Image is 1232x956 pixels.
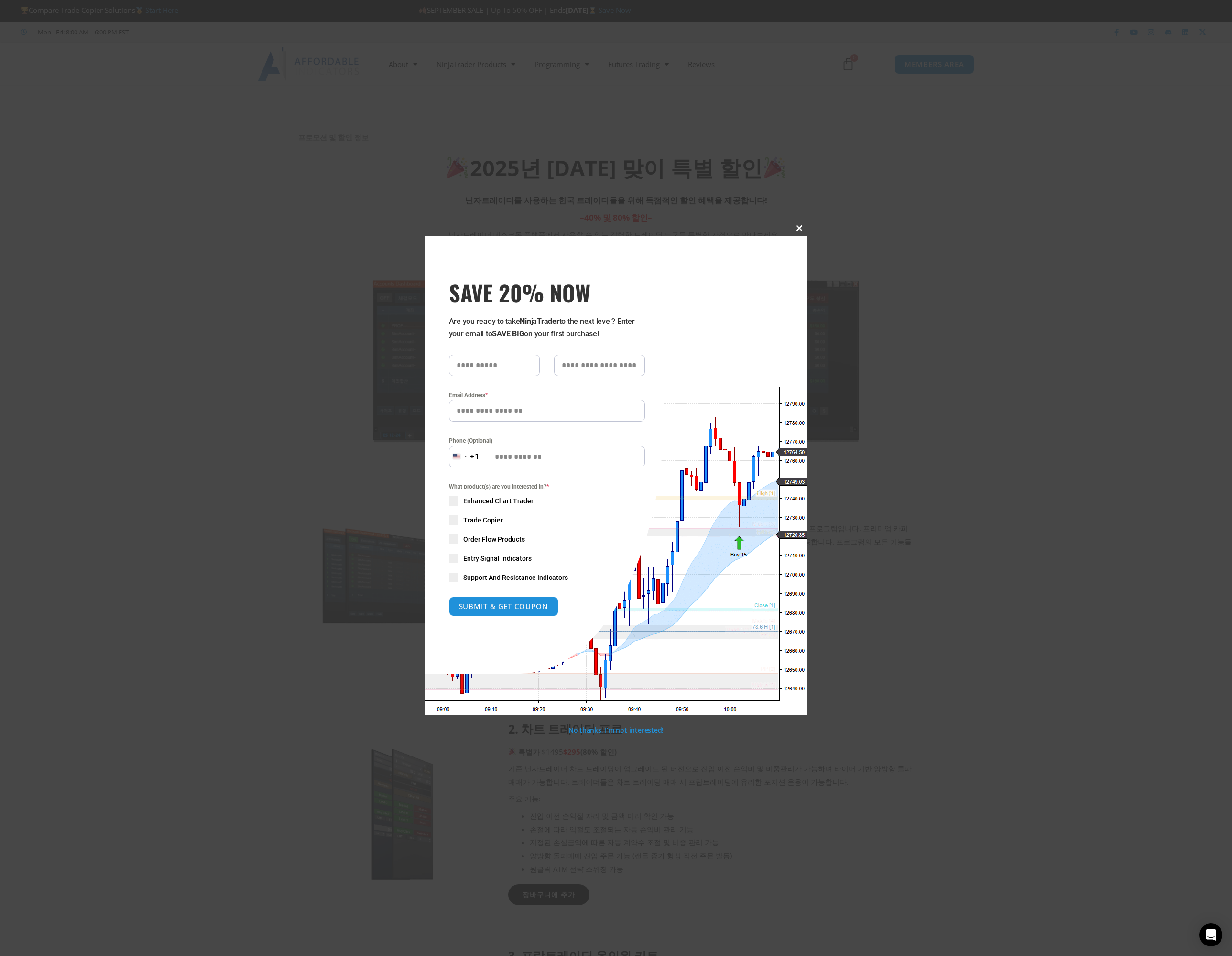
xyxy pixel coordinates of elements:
div: +1 [470,451,480,463]
strong: SAVE BIG [492,329,524,338]
label: Email Address [449,390,645,400]
h3: SAVE 20% NOW [449,279,645,306]
label: Phone (Optional) [449,436,645,445]
strong: NinjaTrader [520,317,559,326]
span: What product(s) are you interested in? [449,482,645,491]
span: Trade Copier [463,515,503,525]
span: Entry Signal Indicators [463,554,532,563]
div: Open Intercom Messenger [1199,923,1222,946]
label: Support And Resistance Indicators [449,573,645,582]
button: Selected country [449,446,480,467]
label: Trade Copier [449,515,645,525]
span: Enhanced Chart Trader [463,496,534,506]
a: No thanks, I’m not interested! [568,725,664,734]
span: Support And Resistance Indicators [463,573,568,582]
span: Order Flow Products [463,534,525,544]
label: Order Flow Products [449,534,645,544]
p: Are you ready to take to the next level? Enter your email to on your first purchase! [449,315,645,340]
label: Entry Signal Indicators [449,554,645,563]
button: SUBMIT & GET COUPON [449,597,558,616]
label: Enhanced Chart Trader [449,496,645,506]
